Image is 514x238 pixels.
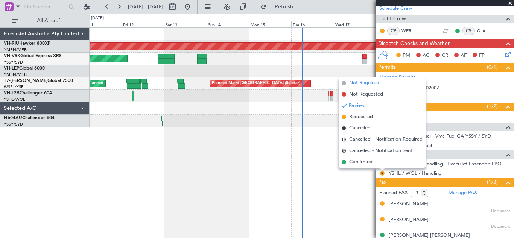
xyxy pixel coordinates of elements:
[349,124,371,132] span: Cancelled
[379,189,408,197] label: Planned PAX
[387,27,400,35] div: CP
[378,15,406,23] span: Flight Crew
[349,91,383,98] span: Not Requested
[4,79,73,83] a: T7-[PERSON_NAME]Global 7500
[487,178,498,186] span: (1/3)
[4,116,55,120] a: N604AUChallenger 604
[389,133,491,139] a: YSHL / WOL - Fuel - Viva Fuel GA YSSY / SYD
[378,39,450,48] span: Dispatch Checks and Weather
[291,21,334,27] div: Tue 16
[4,41,19,46] span: VH-RIU
[4,91,20,96] span: VH-L2B
[378,63,396,72] span: Permits
[461,52,467,59] span: AF
[487,63,498,71] span: (0/1)
[349,147,412,155] span: Cancelled - Notification Sent
[122,21,164,27] div: Fri 12
[479,52,485,59] span: FP
[349,136,423,143] span: Cancelled - Notification Required
[4,121,23,127] a: YSSY/SYD
[4,84,24,90] a: WSSL/XSP
[462,27,475,35] div: CS
[4,54,20,58] span: VH-VSK
[349,113,373,121] span: Requested
[4,66,19,71] span: VH-LEP
[4,54,62,58] a: VH-VSKGlobal Express XRS
[449,189,477,197] a: Manage PAX
[379,74,416,81] a: Manage Permits
[401,27,418,34] a: WER
[4,59,23,65] a: YSSY/SYD
[487,102,498,110] span: (1/2)
[4,41,50,46] a: VH-RIUHawker 800XP
[477,27,494,34] a: GLA
[378,178,386,187] span: Pax
[491,208,510,214] span: Document
[342,149,346,153] span: S
[389,161,510,167] a: YMEN / MEB - Handling - ExecuJet Essendon FBO YMEN / MEB
[268,4,300,9] span: Refresh
[342,137,346,142] span: R
[4,66,45,71] a: VH-LEPGlobal 6000
[349,158,373,166] span: Confirmed
[380,171,385,176] button: R
[23,1,66,12] input: Trip Number
[4,47,27,53] a: YMEN/MEB
[8,15,82,27] button: All Aircraft
[164,21,207,27] div: Sat 13
[349,79,379,87] span: Not Required
[4,91,52,96] a: VH-L2BChallenger 604
[4,116,22,120] span: N604AU
[349,102,365,109] span: Review
[4,72,27,77] a: YMEN/MEB
[128,3,163,10] span: [DATE] - [DATE]
[91,15,104,21] div: [DATE]
[389,200,429,208] div: [PERSON_NAME]
[257,1,302,13] button: Refresh
[423,52,429,59] span: AC
[79,21,122,27] div: Thu 11
[388,94,510,101] div: Add new
[212,78,300,89] div: Planned Maint [GEOGRAPHIC_DATA] (Seletar)
[389,170,442,176] a: YSHL / WOL - Handling
[389,216,429,224] div: [PERSON_NAME]
[491,224,510,230] span: Document
[442,52,448,59] span: CR
[4,79,47,83] span: T7-[PERSON_NAME]
[403,52,410,59] span: PM
[379,5,412,12] a: Schedule Crew
[4,97,25,102] a: YSHL/WOL
[207,21,249,27] div: Sun 14
[249,21,292,27] div: Mon 15
[20,18,79,23] span: All Aircraft
[334,21,376,27] div: Wed 17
